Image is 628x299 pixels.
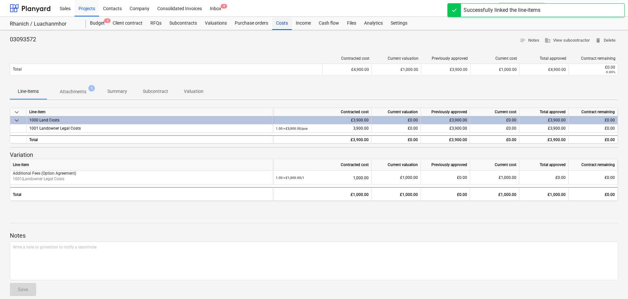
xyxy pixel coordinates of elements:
div: Total [10,187,273,201]
a: Client contract [109,17,146,30]
small: 1.00 × £3,900.00 / pcs [276,127,308,130]
div: £3,900.00 [519,116,569,124]
div: Line-item [27,108,273,116]
div: £0.00 [571,136,615,144]
a: Subcontracts [165,17,201,30]
p: Attachments [60,88,86,95]
button: View subcontractor [542,35,593,46]
div: £0.00 [421,171,470,184]
div: Current valuation [372,159,421,171]
div: £0.00 [372,135,421,143]
div: £0.00 [571,171,615,184]
span: delete [595,37,601,43]
div: 3,900.00 [276,124,369,133]
div: £3,900.00 [421,64,470,75]
div: Contracted cost [273,108,372,116]
span: Notes [520,37,539,44]
div: £1,000.00 [273,187,372,201]
span: 3 [104,18,111,23]
div: Successfully linked the line-items [464,6,540,14]
div: Previously approved [421,159,470,171]
a: Purchase orders [231,17,272,30]
p: Variation [10,151,618,159]
p: Additional Fees (Option Agreement) [13,171,270,176]
span: notes [520,37,526,43]
div: £3,900.00 [273,135,372,143]
div: £3,900.00 [421,116,470,124]
p: Subcontract [143,88,168,95]
div: Total approved [522,56,566,61]
div: £3,900.00 [421,135,470,143]
a: Analytics [360,17,387,30]
span: Delete [595,37,616,44]
div: £0.00 [470,124,519,133]
div: £0.00 [470,116,519,124]
p: 1001 | Landowner Legal Costs [13,176,270,182]
div: Current valuation [375,56,419,61]
div: Total approved [519,159,569,171]
div: £3,900.00 [519,135,569,143]
span: 4 [221,4,227,9]
div: Contract remaining [569,159,618,171]
span: business [545,37,551,43]
div: £0.00 [372,116,421,124]
small: 1.00 × £1,000.00 / 1 [276,176,304,180]
a: Valuations [201,17,231,30]
span: keyboard_arrow_down [13,117,21,124]
span: View subcontractor [545,37,590,44]
span: 1000 Land Costs [29,118,59,122]
div: Total approved [519,108,569,116]
a: RFQs [146,17,165,30]
p: Line-items [18,88,39,95]
div: £0.00 [571,124,615,133]
p: Total [13,67,22,72]
div: Contract remaining [569,108,618,116]
div: Current cost [470,108,519,116]
div: £0.00 [470,135,519,143]
a: Budget3 [86,17,109,30]
div: Contracted cost [325,56,369,61]
div: Current valuation [372,108,421,116]
div: £0.00 [372,124,421,133]
iframe: Chat Widget [595,267,628,299]
div: £1,000.00 [470,171,519,184]
a: Cash flow [315,17,343,30]
div: £4,900.00 [519,64,569,75]
div: £0.00 [421,187,470,201]
div: Current cost [470,159,519,171]
p: Summary [107,88,127,95]
a: Income [292,17,315,30]
div: Previously approved [421,108,470,116]
div: £1,000.00 [470,187,519,201]
div: £0.00 [572,65,615,70]
div: Budget [86,17,109,30]
div: £3,900.00 [421,124,470,133]
a: Settings [387,17,411,30]
div: £1,000.00 [372,64,421,75]
div: Contracted cost [273,159,372,171]
p: Valuation [184,88,204,95]
div: £3,900.00 [273,116,372,124]
div: Contract remaining [572,56,616,61]
span: 1 [88,85,95,92]
div: 1,000.00 [276,171,369,185]
div: £1,000.00 [519,187,569,201]
small: 0.00% [606,70,615,74]
a: Costs [272,17,292,30]
span: 1001 Landowner Legal Costs [29,126,81,131]
div: £4,900.00 [322,64,372,75]
div: £0.00 [519,171,569,184]
a: Files [343,17,360,30]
